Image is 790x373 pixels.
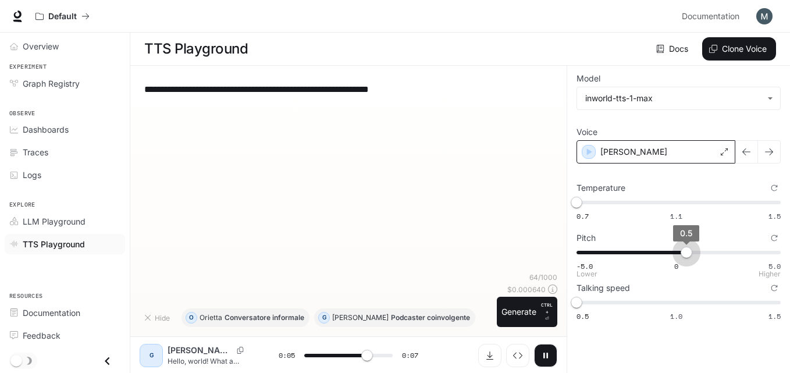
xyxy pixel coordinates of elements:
[680,228,692,238] span: 0.5
[23,169,41,181] span: Logs
[674,261,678,271] span: 0
[670,311,682,321] span: 1.0
[577,74,600,83] p: Model
[768,282,781,294] button: Reset to default
[23,40,59,52] span: Overview
[319,308,329,327] div: G
[577,284,630,292] p: Talking speed
[577,311,589,321] span: 0.5
[577,234,596,242] p: Pitch
[541,301,553,322] p: ⏎
[753,5,776,28] button: User avatar
[768,182,781,194] button: Reset to default
[5,119,125,140] a: Dashboards
[402,350,418,361] span: 0:07
[577,184,625,192] p: Temperature
[94,349,120,373] button: Close drawer
[225,314,304,321] p: Conversatore informale
[5,165,125,185] a: Logs
[600,146,667,158] p: [PERSON_NAME]
[759,271,781,278] p: Higher
[541,301,553,315] p: CTRL +
[48,12,77,22] p: Default
[768,311,781,321] span: 1.5
[144,37,248,61] h1: TTS Playground
[142,346,161,365] div: G
[23,215,86,228] span: LLM Playground
[670,211,682,221] span: 1.1
[5,73,125,94] a: Graph Registry
[5,211,125,232] a: LLM Playground
[232,347,248,354] button: Copy Voice ID
[768,211,781,221] span: 1.5
[768,232,781,244] button: Reset to default
[30,5,95,28] button: All workspaces
[23,123,69,136] span: Dashboards
[702,37,776,61] button: Clone Voice
[5,234,125,254] a: TTS Playground
[577,128,597,136] p: Voice
[140,308,177,327] button: Hide
[5,303,125,323] a: Documentation
[5,325,125,346] a: Feedback
[23,329,61,342] span: Feedback
[168,356,251,366] p: Hello, world! What a wonderful day to be a text-to-speech model!
[768,261,781,271] span: 5.0
[5,36,125,56] a: Overview
[756,8,773,24] img: User avatar
[279,350,295,361] span: 0:05
[577,271,597,278] p: Lower
[23,77,80,90] span: Graph Registry
[23,238,85,250] span: TTS Playground
[168,344,232,356] p: [PERSON_NAME]
[677,5,748,28] a: Documentation
[577,87,780,109] div: inworld-tts-1-max
[332,314,389,321] p: [PERSON_NAME]
[682,9,739,24] span: Documentation
[577,261,593,271] span: -5.0
[200,314,222,321] p: Orietta
[182,308,309,327] button: OOriettaConversatore informale
[23,146,48,158] span: Traces
[654,37,693,61] a: Docs
[186,308,197,327] div: O
[497,297,557,327] button: GenerateCTRL +⏎
[585,93,761,104] div: inworld-tts-1-max
[23,307,80,319] span: Documentation
[478,344,501,367] button: Download audio
[5,142,125,162] a: Traces
[391,314,470,321] p: Podcaster coinvolgente
[10,354,22,367] span: Dark mode toggle
[506,344,529,367] button: Inspect
[577,211,589,221] span: 0.7
[314,308,475,327] button: G[PERSON_NAME]Podcaster coinvolgente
